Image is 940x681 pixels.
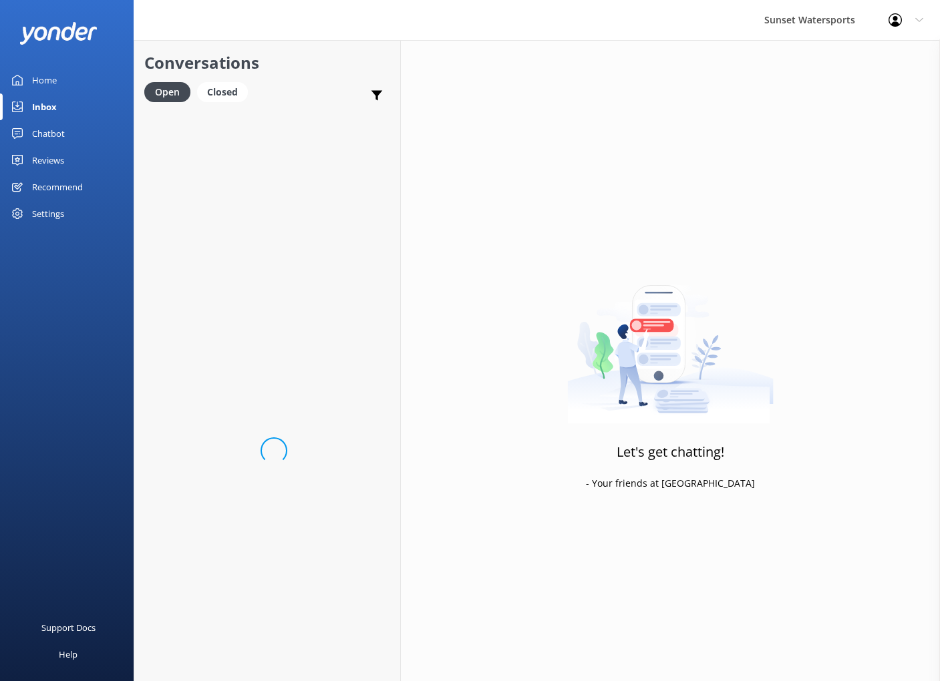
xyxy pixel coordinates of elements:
div: Reviews [32,147,64,174]
p: - Your friends at [GEOGRAPHIC_DATA] [586,476,755,491]
img: yonder-white-logo.png [20,22,97,44]
div: Open [144,82,190,102]
h3: Let's get chatting! [617,441,724,463]
a: Closed [197,84,255,99]
div: Home [32,67,57,93]
div: Recommend [32,174,83,200]
h2: Conversations [144,50,390,75]
div: Settings [32,200,64,227]
div: Chatbot [32,120,65,147]
div: Help [59,641,77,668]
a: Open [144,84,197,99]
div: Inbox [32,93,57,120]
div: Closed [197,82,248,102]
div: Support Docs [41,614,96,641]
img: artwork of a man stealing a conversation from at giant smartphone [567,257,774,424]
